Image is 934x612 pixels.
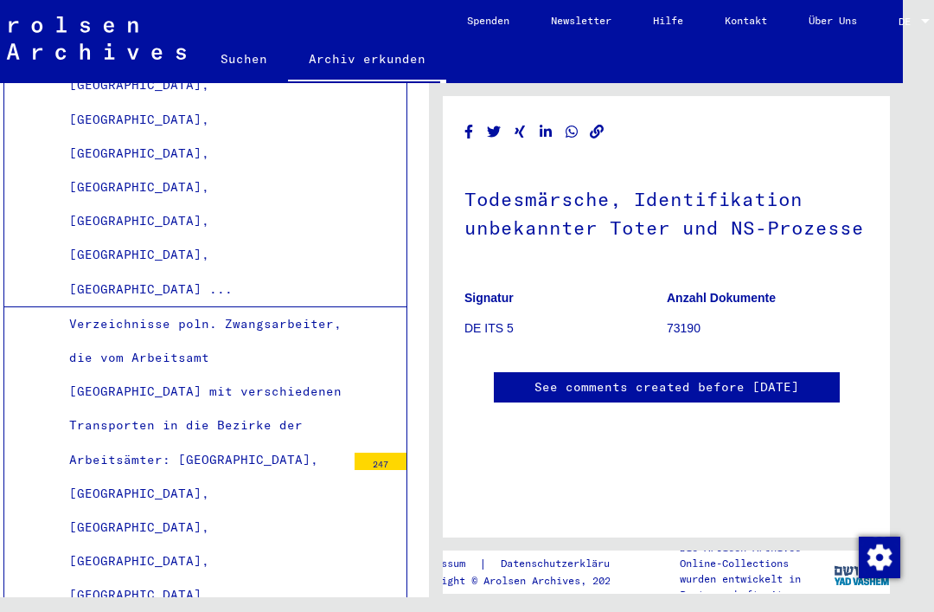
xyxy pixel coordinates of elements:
button: Copy link [588,121,606,143]
a: Suchen [200,38,288,80]
button: Share on Facebook [460,121,478,143]
div: Zustimmung ändern [858,536,899,577]
a: Archiv erkunden [288,38,446,83]
p: DE ITS 5 [464,319,666,338]
button: Share on WhatsApp [563,121,581,143]
div: 247 [355,453,406,470]
a: Impressum [411,555,479,573]
button: Share on Twitter [485,121,503,143]
p: wurden entwickelt in Partnerschaft mit [680,571,834,602]
p: Copyright © Arolsen Archives, 2021 [411,573,643,589]
a: See comments created before [DATE] [534,378,799,396]
span: DE [899,16,918,28]
h1: Todesmärsche, Identifikation unbekannter Toter und NS-Prozesse [464,159,868,264]
a: Datenschutzerklärung [487,555,643,573]
b: Signatur [464,291,514,305]
div: | [411,555,643,573]
button: Share on LinkedIn [537,121,555,143]
img: Zustimmung ändern [859,537,900,578]
p: 73190 [667,319,868,338]
p: Die Arolsen Archives Online-Collections [680,540,834,571]
button: Share on Xing [511,121,529,143]
b: Anzahl Dokumente [667,291,776,305]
